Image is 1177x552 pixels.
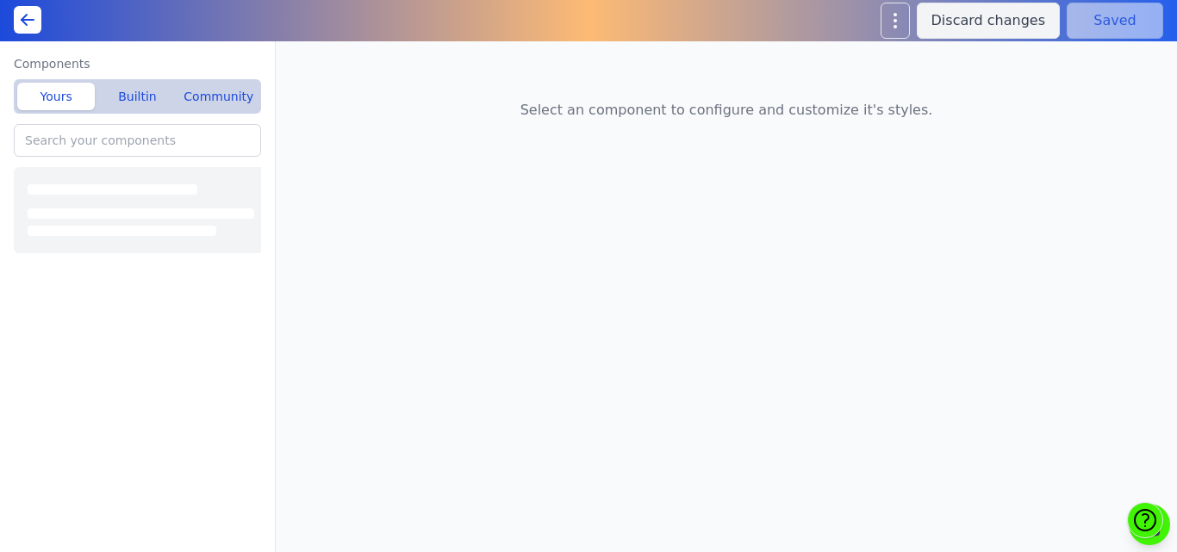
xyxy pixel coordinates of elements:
[14,124,261,157] input: Search your components
[917,3,1060,39] button: Discard changes
[17,83,95,110] button: Yours
[520,100,933,121] p: Select an component to configure and customize it's styles.
[1067,3,1163,39] button: Saved
[98,83,176,110] button: Builtin
[14,55,261,72] label: Components
[180,83,258,110] button: Community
